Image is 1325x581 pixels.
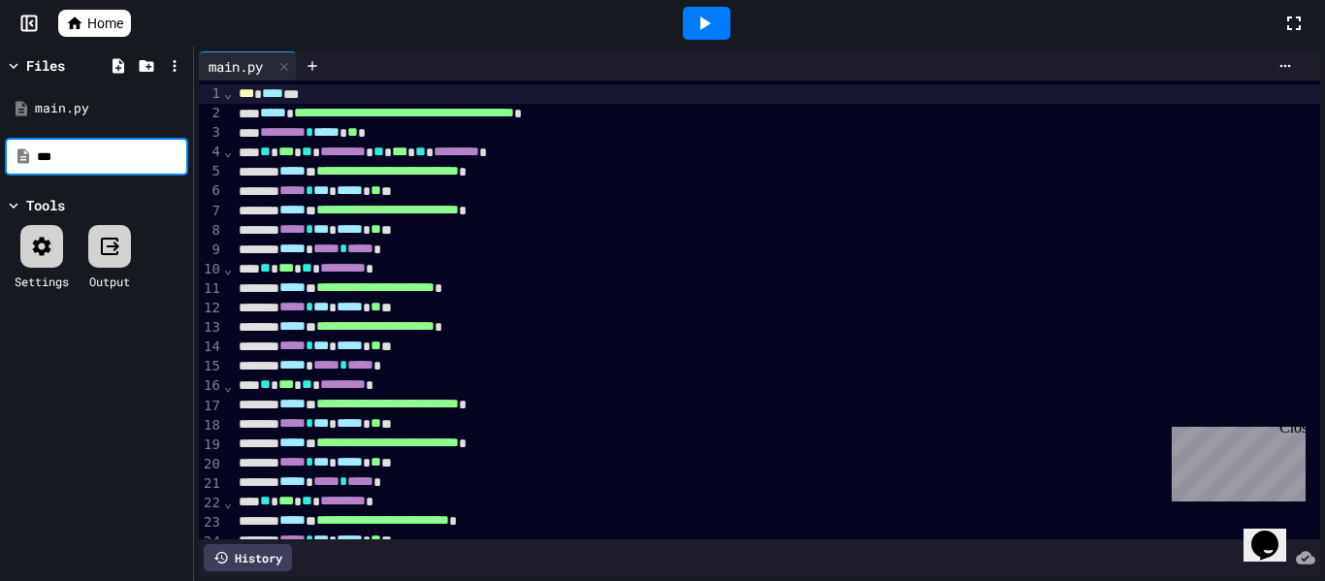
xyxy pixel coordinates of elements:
[199,494,223,513] div: 22
[199,299,223,318] div: 12
[199,84,223,104] div: 1
[199,416,223,436] div: 18
[199,474,223,494] div: 21
[199,357,223,376] div: 15
[199,318,223,338] div: 13
[199,181,223,201] div: 6
[15,273,69,290] div: Settings
[223,378,233,394] span: Fold line
[26,55,65,76] div: Files
[199,123,223,143] div: 3
[223,144,233,159] span: Fold line
[199,162,223,181] div: 5
[58,10,131,37] a: Home
[223,261,233,276] span: Fold line
[199,241,223,260] div: 9
[199,51,297,81] div: main.py
[35,99,186,118] div: main.py
[199,202,223,221] div: 7
[199,533,223,552] div: 24
[199,513,223,533] div: 23
[199,279,223,299] div: 11
[26,195,65,215] div: Tools
[199,455,223,474] div: 20
[223,85,233,101] span: Fold line
[1164,419,1306,501] iframe: chat widget
[199,104,223,123] div: 2
[199,338,223,357] div: 14
[199,436,223,455] div: 19
[199,143,223,162] div: 4
[199,56,273,77] div: main.py
[223,495,233,510] span: Fold line
[199,260,223,279] div: 10
[204,544,292,571] div: History
[8,8,134,123] div: Chat with us now!Close
[1244,503,1306,562] iframe: chat widget
[87,14,123,33] span: Home
[199,397,223,416] div: 17
[199,221,223,241] div: 8
[199,376,223,396] div: 16
[89,273,130,290] div: Output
